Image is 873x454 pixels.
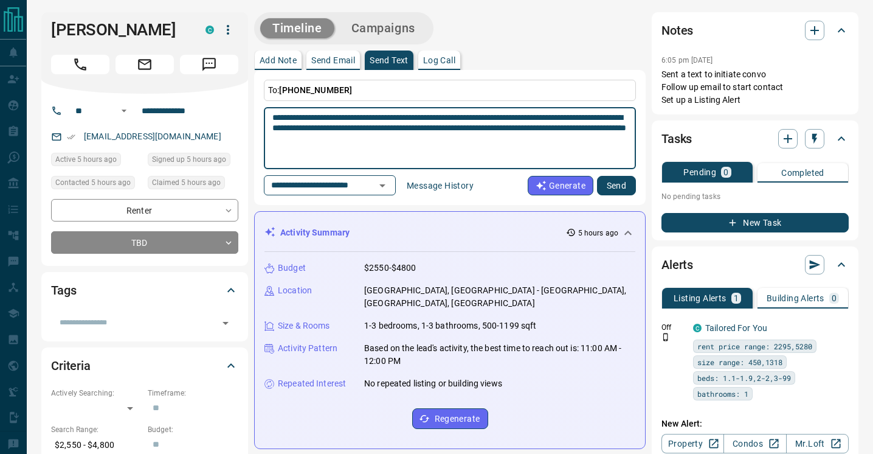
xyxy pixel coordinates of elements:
[51,424,142,435] p: Search Range:
[364,262,416,274] p: $2550-$4800
[278,284,312,297] p: Location
[767,294,824,302] p: Building Alerts
[723,168,728,176] p: 0
[278,377,346,390] p: Repeated Interest
[278,342,337,355] p: Activity Pattern
[597,176,636,195] button: Send
[55,153,117,166] span: Active 5 hours ago
[84,131,221,141] a: [EMAIL_ADDRESS][DOMAIN_NAME]
[423,56,455,65] p: Log Call
[661,68,849,107] p: Sent a text to initiate convo Follow up email to start contact Set up a Listing Alert
[661,129,692,148] h2: Tasks
[697,372,791,384] span: beds: 1.1-1.9,2-2,3-99
[148,388,238,399] p: Timeframe:
[205,26,214,34] div: condos.ca
[661,16,849,45] div: Notes
[311,56,355,65] p: Send Email
[264,80,636,101] p: To:
[674,294,726,302] p: Listing Alerts
[278,262,306,274] p: Budget
[51,55,109,74] span: Call
[661,417,849,430] p: New Alert:
[370,56,409,65] p: Send Text
[148,424,238,435] p: Budget:
[693,324,702,332] div: condos.ca
[734,294,739,302] p: 1
[280,226,350,239] p: Activity Summary
[279,85,352,95] span: [PHONE_NUMBER]
[832,294,837,302] p: 0
[51,20,187,40] h1: [PERSON_NAME]
[412,408,488,429] button: Regenerate
[278,320,330,332] p: Size & Rooms
[697,356,782,368] span: size range: 450,1318
[578,228,618,239] p: 5 hours ago
[51,176,142,193] div: Mon Oct 13 2025
[260,18,334,38] button: Timeline
[51,356,91,375] h2: Criteria
[528,176,593,195] button: Generate
[364,284,635,310] p: [GEOGRAPHIC_DATA], [GEOGRAPHIC_DATA] - [GEOGRAPHIC_DATA], [GEOGRAPHIC_DATA], [GEOGRAPHIC_DATA]
[697,340,812,352] span: rent price range: 2295,5280
[51,231,238,254] div: TBD
[51,276,238,305] div: Tags
[339,18,427,38] button: Campaigns
[661,322,686,333] p: Off
[67,133,75,141] svg: Email Verified
[260,56,297,65] p: Add Note
[374,177,391,194] button: Open
[217,315,234,332] button: Open
[117,103,131,118] button: Open
[116,55,174,74] span: Email
[152,176,221,189] span: Claimed 5 hours ago
[786,434,849,453] a: Mr.Loft
[364,377,502,390] p: No repeated listing or building views
[661,255,693,274] h2: Alerts
[661,213,849,232] button: New Task
[51,199,238,222] div: Renter
[148,176,238,193] div: Mon Oct 13 2025
[705,323,767,333] a: Tailored For You
[364,342,635,368] p: Based on the lead's activity, the best time to reach out is: 11:00 AM - 12:00 PM
[723,434,786,453] a: Condos
[152,153,226,166] span: Signed up 5 hours ago
[399,176,481,195] button: Message History
[661,124,849,153] div: Tasks
[661,187,849,206] p: No pending tasks
[697,388,748,400] span: bathrooms: 1
[683,168,716,176] p: Pending
[180,55,238,74] span: Message
[51,281,76,300] h2: Tags
[264,222,635,244] div: Activity Summary5 hours ago
[51,351,238,380] div: Criteria
[55,176,131,189] span: Contacted 5 hours ago
[661,333,670,341] svg: Push Notification Only
[51,388,142,399] p: Actively Searching:
[661,250,849,279] div: Alerts
[661,56,713,65] p: 6:05 pm [DATE]
[364,320,537,332] p: 1-3 bedrooms, 1-3 bathrooms, 500-1199 sqft
[148,153,238,170] div: Mon Oct 13 2025
[661,434,724,453] a: Property
[51,153,142,170] div: Mon Oct 13 2025
[661,21,693,40] h2: Notes
[781,169,824,177] p: Completed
